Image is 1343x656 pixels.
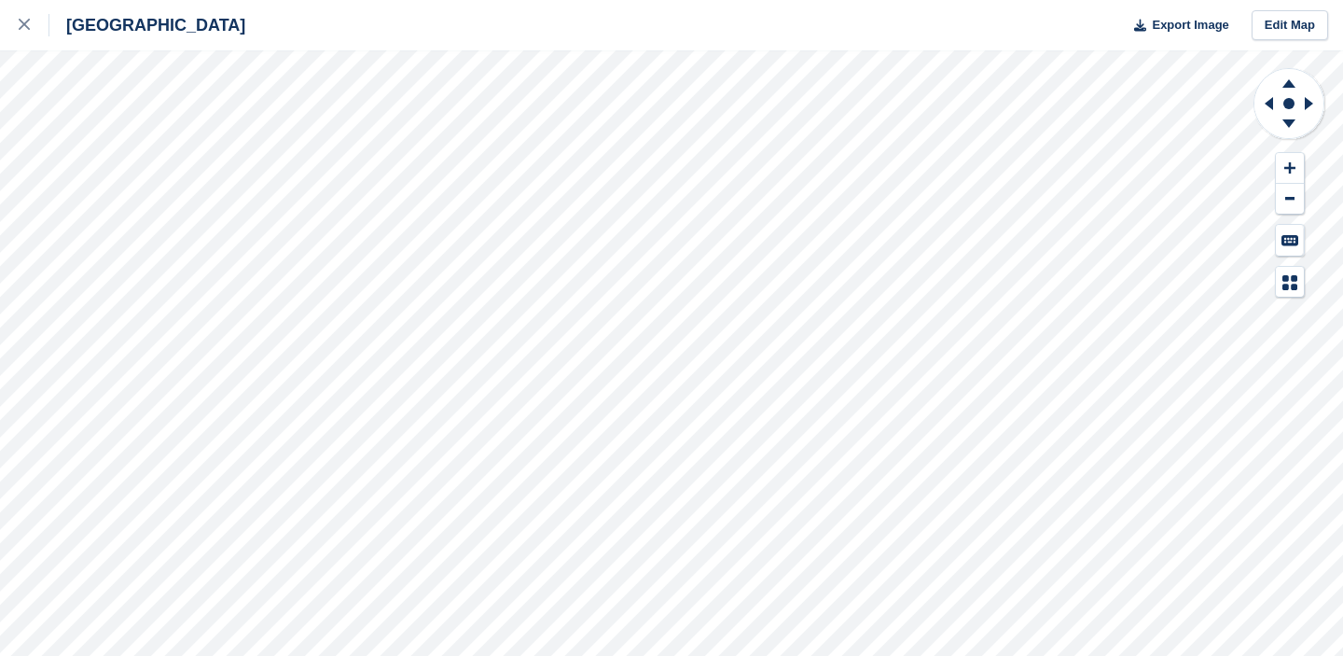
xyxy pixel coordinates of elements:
[1252,10,1328,41] a: Edit Map
[1152,16,1228,35] span: Export Image
[49,14,245,36] div: [GEOGRAPHIC_DATA]
[1276,153,1304,184] button: Zoom In
[1123,10,1229,41] button: Export Image
[1276,225,1304,256] button: Keyboard Shortcuts
[1276,184,1304,215] button: Zoom Out
[1276,267,1304,298] button: Map Legend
